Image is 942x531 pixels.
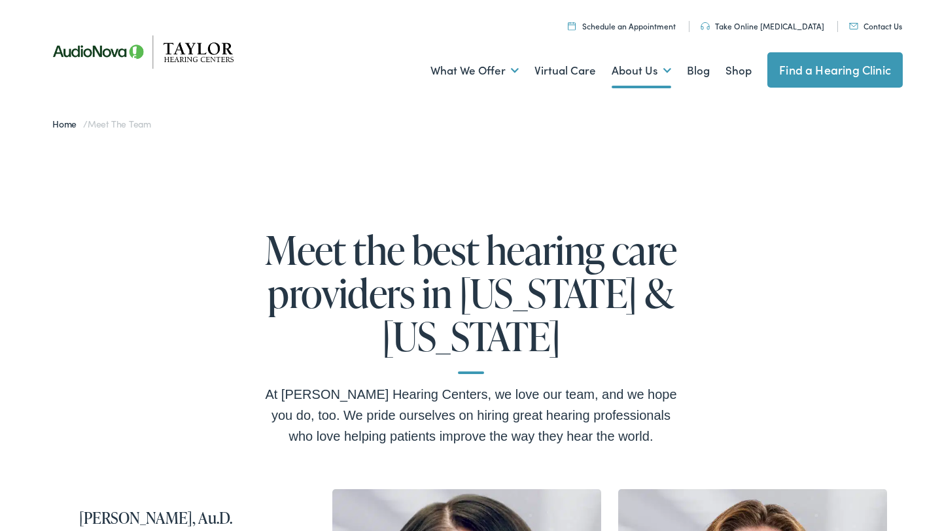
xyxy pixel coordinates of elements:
[52,117,83,130] a: Home
[568,22,576,30] img: utility icon
[849,23,858,29] img: utility icon
[88,117,151,130] span: Meet the Team
[52,117,151,130] span: /
[262,384,680,447] div: At [PERSON_NAME] Hearing Centers, we love our team, and we hope you do, too. We pride ourselves o...
[767,52,903,88] a: Find a Hearing Clinic
[701,22,710,30] img: utility icon
[568,20,676,31] a: Schedule an Appointment
[534,46,596,95] a: Virtual Care
[430,46,519,95] a: What We Offer
[725,46,752,95] a: Shop
[687,46,710,95] a: Blog
[701,20,824,31] a: Take Online [MEDICAL_DATA]
[849,20,902,31] a: Contact Us
[79,509,283,528] h2: [PERSON_NAME], Au.D.
[612,46,671,95] a: About Us
[262,228,680,374] h1: Meet the best hearing care providers in [US_STATE] & [US_STATE]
